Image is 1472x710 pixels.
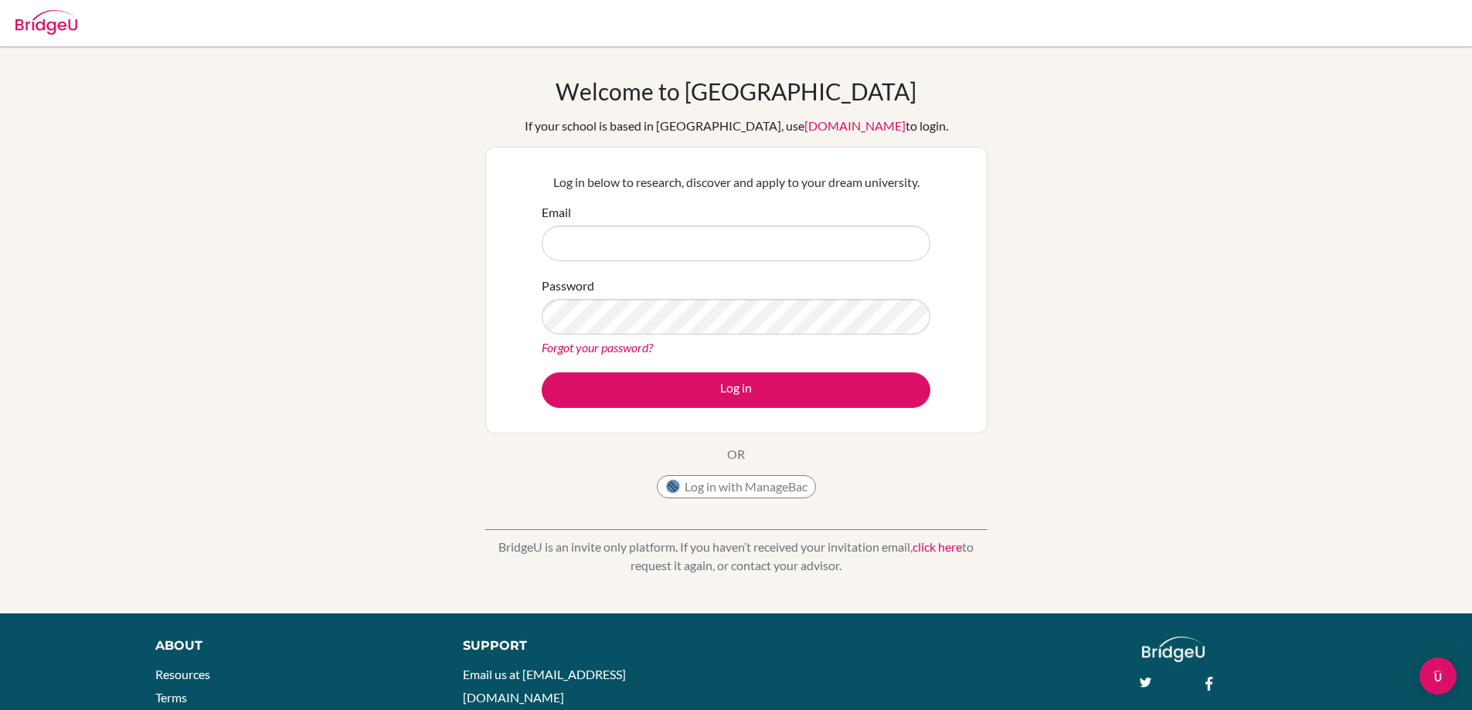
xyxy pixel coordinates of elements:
div: About [155,637,428,655]
p: Log in below to research, discover and apply to your dream university. [542,173,930,192]
div: If your school is based in [GEOGRAPHIC_DATA], use to login. [525,117,948,135]
a: Terms [155,690,187,705]
button: Log in [542,372,930,408]
p: OR [727,445,745,464]
div: Support [463,637,718,655]
button: Log in with ManageBac [657,475,816,498]
div: Open Intercom Messenger [1419,657,1457,695]
a: click here [913,539,962,554]
a: Forgot your password? [542,340,653,355]
img: Bridge-U [15,10,77,35]
label: Password [542,277,594,295]
p: BridgeU is an invite only platform. If you haven’t received your invitation email, to request it ... [485,538,988,575]
img: logo_white@2x-f4f0deed5e89b7ecb1c2cc34c3e3d731f90f0f143d5ea2071677605dd97b5244.png [1142,637,1205,662]
a: Email us at [EMAIL_ADDRESS][DOMAIN_NAME] [463,667,626,705]
a: Resources [155,667,210,681]
a: [DOMAIN_NAME] [804,118,906,133]
label: Email [542,203,571,222]
h1: Welcome to [GEOGRAPHIC_DATA] [556,77,916,105]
